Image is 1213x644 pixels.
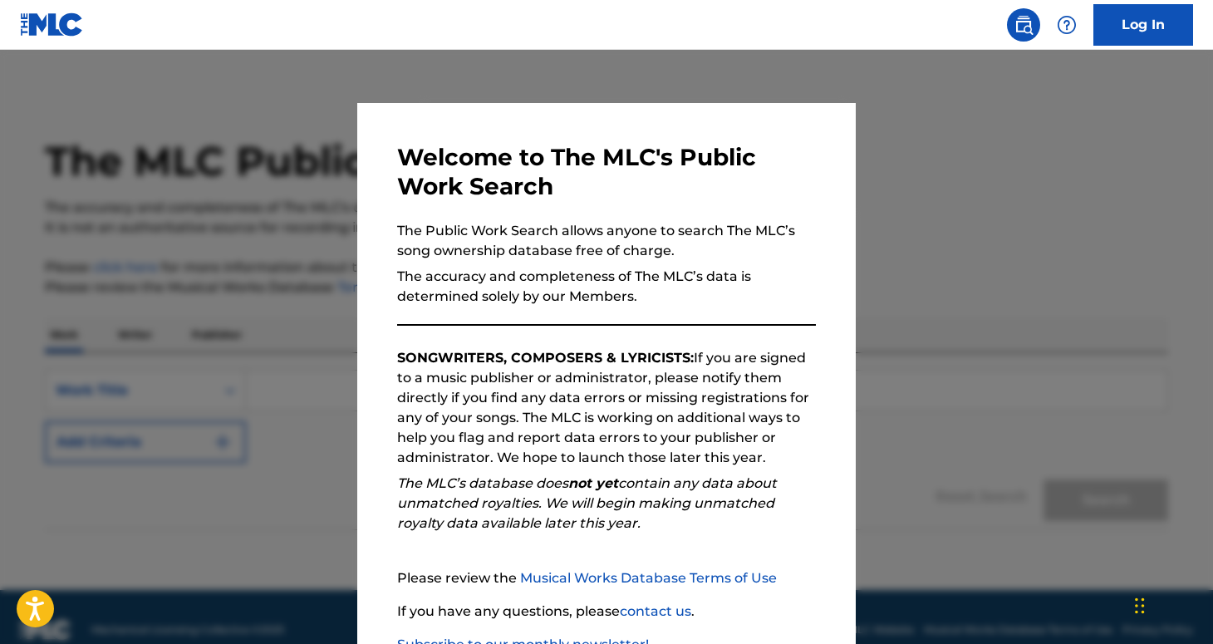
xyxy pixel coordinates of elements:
[1050,8,1083,42] div: Help
[397,143,816,201] h3: Welcome to The MLC's Public Work Search
[1135,581,1145,631] div: Drag
[20,12,84,37] img: MLC Logo
[397,475,777,531] em: The MLC’s database does contain any data about unmatched royalties. We will begin making unmatche...
[1007,8,1040,42] a: Public Search
[397,348,816,468] p: If you are signed to a music publisher or administrator, please notify them directly if you find ...
[397,221,816,261] p: The Public Work Search allows anyone to search The MLC’s song ownership database free of charge.
[397,267,816,307] p: The accuracy and completeness of The MLC’s data is determined solely by our Members.
[520,570,777,586] a: Musical Works Database Terms of Use
[397,602,816,622] p: If you have any questions, please .
[568,475,618,491] strong: not yet
[397,350,694,366] strong: SONGWRITERS, COMPOSERS & LYRICISTS:
[1014,15,1034,35] img: search
[1130,564,1213,644] iframe: Chat Widget
[397,568,816,588] p: Please review the
[1093,4,1193,46] a: Log In
[620,603,691,619] a: contact us
[1057,15,1077,35] img: help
